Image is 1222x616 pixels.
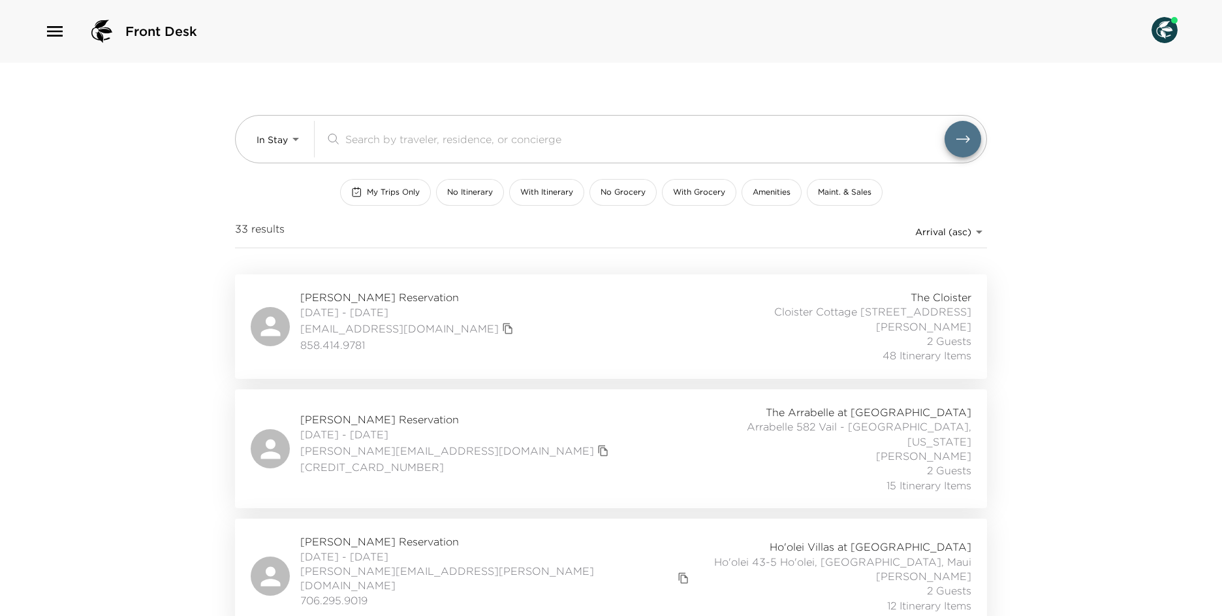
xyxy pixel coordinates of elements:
[1151,17,1178,43] img: User
[340,179,431,206] button: My Trips Only
[300,534,693,549] span: [PERSON_NAME] Reservation
[436,179,504,206] button: No Itinerary
[915,226,971,238] span: Arrival (asc)
[447,187,493,198] span: No Itinerary
[300,593,693,608] span: 706.295.9019
[300,290,517,304] span: [PERSON_NAME] Reservation
[927,463,971,478] span: 2 Guests
[601,187,646,198] span: No Grocery
[742,179,802,206] button: Amenities
[883,348,971,363] span: 48 Itinerary Items
[520,187,573,198] span: With Itinerary
[927,334,971,348] span: 2 Guests
[876,569,971,583] span: [PERSON_NAME]
[886,478,971,493] span: 15 Itinerary Items
[235,274,987,379] a: [PERSON_NAME] Reservation[DATE] - [DATE][EMAIL_ADDRESS][DOMAIN_NAME]copy primary member email858....
[345,131,945,146] input: Search by traveler, residence, or concierge
[300,321,499,336] a: [EMAIL_ADDRESS][DOMAIN_NAME]
[86,16,117,47] img: logo
[235,221,285,242] span: 33 results
[753,187,791,198] span: Amenities
[300,305,517,319] span: [DATE] - [DATE]
[911,290,971,304] span: The Cloister
[300,549,693,564] span: [DATE] - [DATE]
[887,598,971,613] span: 12 Itinerary Items
[367,187,420,198] span: My Trips Only
[927,583,971,598] span: 2 Guests
[766,405,971,419] span: The Arrabelle at [GEOGRAPHIC_DATA]
[662,179,736,206] button: With Grocery
[876,449,971,463] span: [PERSON_NAME]
[300,460,612,474] span: [CREDIT_CARD_NUMBER]
[774,304,971,319] span: Cloister Cottage [STREET_ADDRESS]
[125,22,197,41] span: Front Desk
[509,179,584,206] button: With Itinerary
[257,134,288,146] span: In Stay
[714,555,971,569] span: Ho'olei 43-5 Ho'olei, [GEOGRAPHIC_DATA], Maui
[674,569,693,587] button: copy primary member email
[876,319,971,334] span: [PERSON_NAME]
[818,187,871,198] span: Maint. & Sales
[235,389,987,508] a: [PERSON_NAME] Reservation[DATE] - [DATE][PERSON_NAME][EMAIL_ADDRESS][DOMAIN_NAME]copy primary mem...
[300,564,674,593] a: [PERSON_NAME][EMAIL_ADDRESS][PERSON_NAME][DOMAIN_NAME]
[594,442,612,460] button: copy primary member email
[589,179,657,206] button: No Grocery
[683,419,971,449] span: Arrabelle 582 Vail - [GEOGRAPHIC_DATA], [US_STATE]
[300,427,612,442] span: [DATE] - [DATE]
[300,412,612,427] span: [PERSON_NAME] Reservation
[770,540,971,554] span: Ho'olei Villas at [GEOGRAPHIC_DATA]
[807,179,883,206] button: Maint. & Sales
[499,319,517,338] button: copy primary member email
[300,338,517,352] span: 858.414.9781
[673,187,725,198] span: With Grocery
[300,444,594,458] a: [PERSON_NAME][EMAIL_ADDRESS][DOMAIN_NAME]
